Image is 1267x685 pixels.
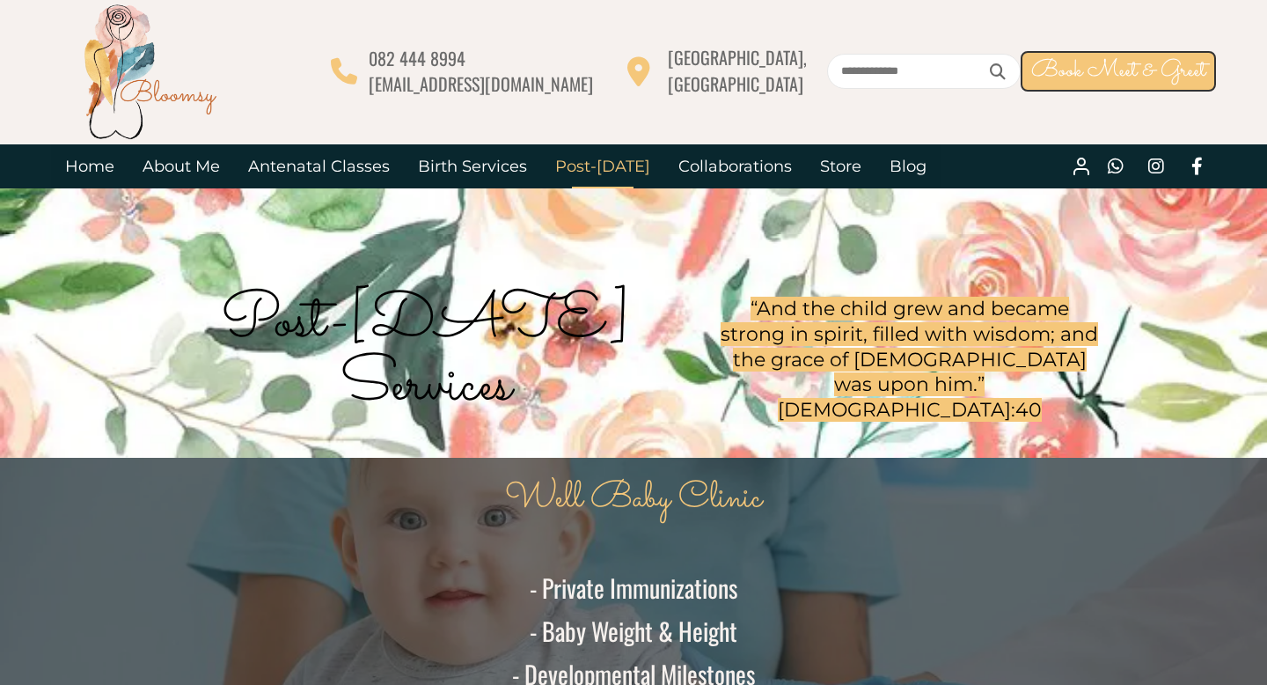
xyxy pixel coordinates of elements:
span: [GEOGRAPHIC_DATA] [668,70,803,97]
span: - Baby Weight & Height [530,613,737,649]
img: Bloomsy [79,1,220,142]
span: Post-[DATE] Services [221,276,631,432]
a: Antenatal Classes [234,144,404,188]
a: About Me [128,144,234,188]
a: Collaborations [664,144,806,188]
span: “And the child grew and became strong in spirit, filled with wisdom; and the grace of [DEMOGRAPHI... [721,297,1098,396]
a: Blog [875,144,941,188]
span: Well Baby Clinic [505,472,762,526]
a: Store [806,144,875,188]
a: Birth Services [404,144,541,188]
span: [GEOGRAPHIC_DATA], [668,44,807,70]
span: [EMAIL_ADDRESS][DOMAIN_NAME] [369,70,593,97]
a: Post-[DATE] [541,144,664,188]
span: Book Meet & Greet [1031,54,1205,88]
a: Home [51,144,128,188]
span: [DEMOGRAPHIC_DATA]:40 [778,398,1042,422]
span: 082 444 8994 [369,45,465,71]
span: - Private Immunizations [530,570,737,606]
a: Book Meet & Greet [1021,51,1216,92]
